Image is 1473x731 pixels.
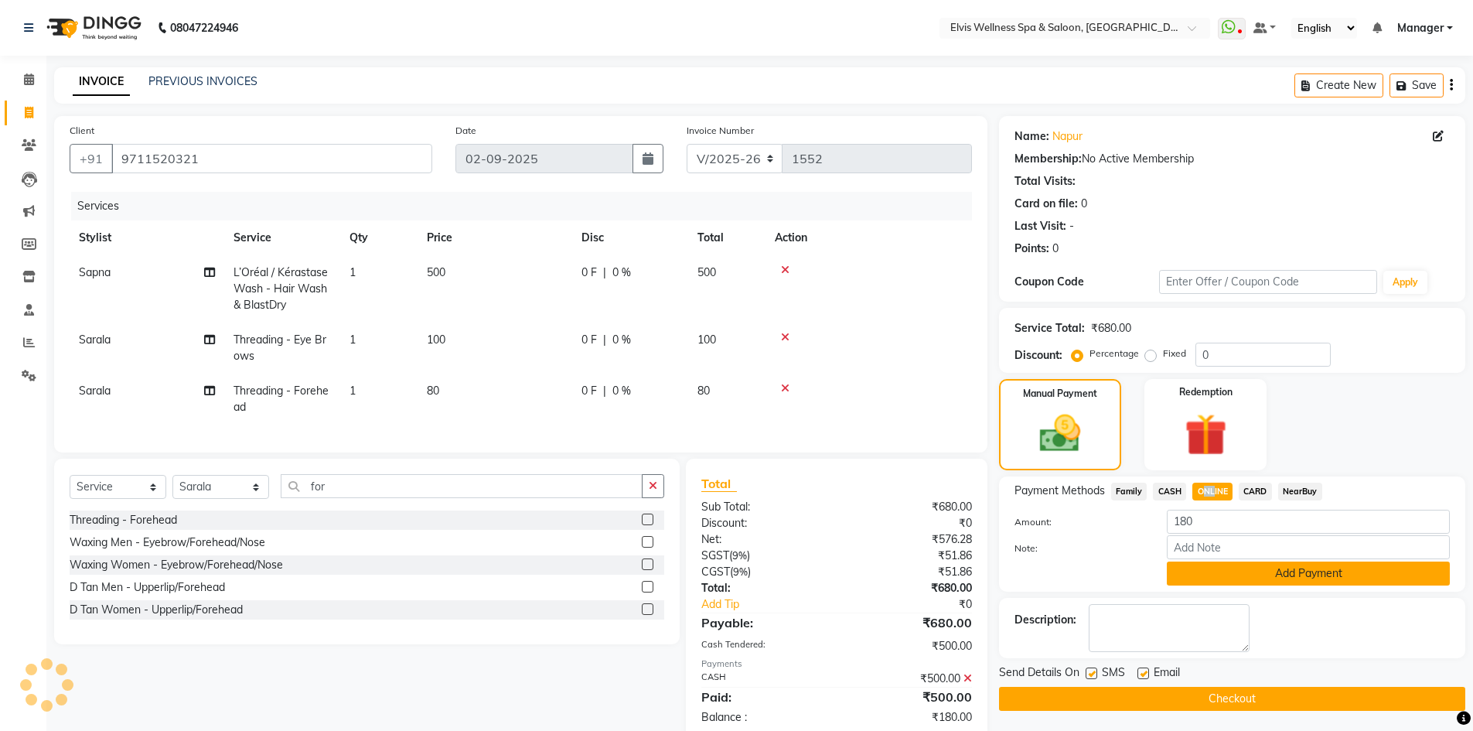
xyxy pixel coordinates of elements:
div: 0 [1081,196,1087,212]
label: Percentage [1089,347,1139,360]
span: Family [1111,483,1147,500]
div: Balance : [690,709,837,726]
span: NearBuy [1278,483,1322,500]
span: SGST [701,548,729,562]
a: INVOICE [73,68,130,96]
div: ₹500.00 [837,638,984,654]
div: Card on file: [1014,196,1078,212]
span: 500 [427,265,445,279]
button: Create New [1294,73,1383,97]
label: Note: [1003,541,1156,555]
label: Amount: [1003,515,1156,529]
input: Enter Offer / Coupon Code [1159,270,1377,294]
label: Client [70,124,94,138]
th: Action [765,220,972,255]
span: | [603,383,606,399]
div: ₹51.86 [837,564,984,580]
span: Sarala [79,333,111,347]
span: Manager [1397,20,1444,36]
span: 1 [349,265,356,279]
div: Coupon Code [1014,274,1160,290]
div: Cash Tendered: [690,638,837,654]
a: Add Tip [690,596,861,613]
div: ₹680.00 [1091,320,1131,336]
th: Stylist [70,220,224,255]
button: +91 [70,144,113,173]
span: 100 [427,333,445,347]
div: ₹51.86 [837,548,984,564]
span: CGST [701,565,730,579]
span: | [603,332,606,348]
span: SMS [1102,664,1125,684]
input: Search or Scan [281,474,643,498]
div: Sub Total: [690,499,837,515]
span: 500 [697,265,716,279]
div: Total: [690,580,837,596]
span: Sapna [79,265,111,279]
span: CASH [1153,483,1186,500]
div: Discount: [690,515,837,531]
div: ( ) [690,564,837,580]
span: L’Oréal / Kérastase Wash - Hair Wash & BlastDry [234,265,328,312]
div: ( ) [690,548,837,564]
div: ₹0 [861,596,984,613]
span: Sarala [79,384,111,398]
span: Send Details On [999,664,1079,684]
img: _cash.svg [1027,410,1093,457]
label: Redemption [1179,385,1233,399]
div: - [1069,218,1074,234]
button: Add Payment [1167,562,1450,586]
div: Points: [1014,241,1049,257]
div: Last Visit: [1014,218,1066,234]
th: Qty [340,220,418,255]
img: _gift.svg [1171,408,1240,461]
span: 0 F [581,383,597,399]
label: Fixed [1163,347,1186,360]
button: Checkout [999,687,1465,711]
label: Manual Payment [1023,387,1097,401]
div: Membership: [1014,151,1082,167]
th: Disc [572,220,688,255]
div: Description: [1014,612,1076,628]
div: ₹180.00 [837,709,984,726]
div: ₹0 [837,515,984,531]
div: ₹680.00 [837,499,984,515]
span: Threading - Forehead [234,384,329,414]
span: CARD [1239,483,1272,500]
th: Price [418,220,572,255]
div: ₹500.00 [837,688,984,706]
a: Napur [1052,128,1083,145]
span: 0 % [612,265,631,281]
label: Invoice Number [687,124,754,138]
span: 80 [427,384,439,398]
div: Discount: [1014,347,1062,364]
span: Email [1154,664,1180,684]
div: Paid: [690,688,837,706]
th: Service [224,220,340,255]
div: Payable: [690,613,837,632]
span: Payment Methods [1014,483,1105,499]
input: Search by Name/Mobile/Email/Code [111,144,432,173]
div: Waxing Women - Eyebrow/Forehead/Nose [70,557,283,573]
button: Apply [1383,271,1427,294]
button: Save [1389,73,1444,97]
div: ₹500.00 [837,671,984,687]
div: Total Visits: [1014,173,1076,190]
div: No Active Membership [1014,151,1450,167]
input: Amount [1167,510,1450,534]
div: D Tan Men - Upperlip/Forehead [70,579,225,596]
div: ₹680.00 [837,580,984,596]
span: | [603,265,606,281]
div: Name: [1014,128,1049,145]
th: Total [688,220,765,255]
span: Total [701,476,737,492]
span: 0 % [612,383,631,399]
span: 0 F [581,265,597,281]
span: 9% [733,565,748,578]
b: 08047224946 [170,6,238,50]
input: Add Note [1167,535,1450,559]
span: 0 % [612,332,631,348]
div: CASH [690,671,837,687]
span: 80 [697,384,710,398]
span: 1 [349,333,356,347]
